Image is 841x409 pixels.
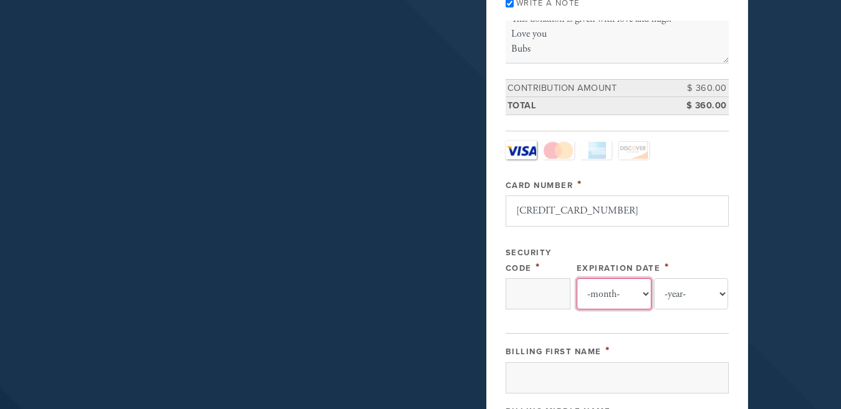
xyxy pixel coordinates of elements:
span: This field is required. [536,260,541,274]
label: Billing First Name [506,347,602,357]
a: MasterCard [543,141,574,159]
select: Expiration Date month [577,278,651,309]
label: Security Code [506,248,552,273]
td: Total [506,97,673,115]
label: Card Number [506,181,574,190]
a: Amex [580,141,612,159]
td: $ 360.00 [673,97,729,115]
td: Contribution Amount [506,79,673,97]
select: Expiration Date year [654,278,729,309]
span: This field is required. [577,177,582,191]
a: Discover [618,141,649,159]
td: $ 360.00 [673,79,729,97]
label: Expiration Date [577,263,661,273]
span: This field is required. [665,260,670,274]
a: Visa [506,141,537,159]
span: This field is required. [605,344,610,357]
